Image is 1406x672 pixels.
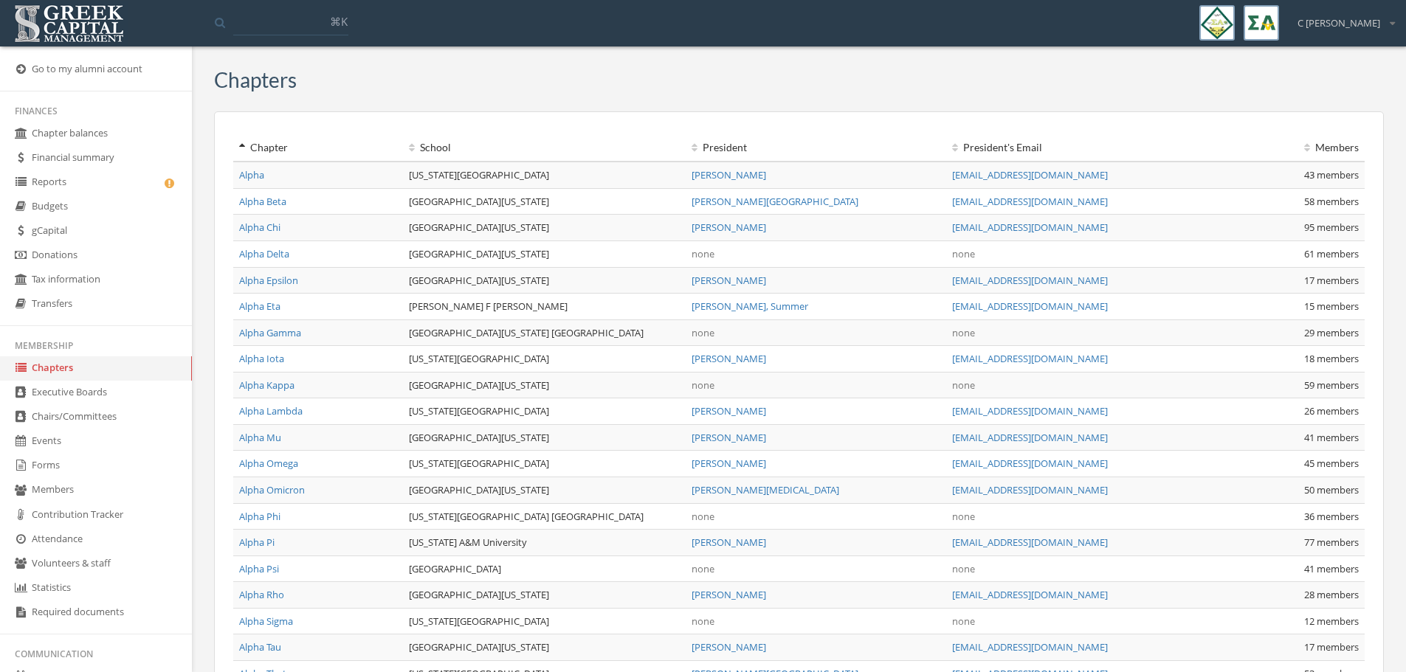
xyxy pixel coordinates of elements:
div: President [692,140,940,155]
td: [GEOGRAPHIC_DATA][US_STATE] [403,267,686,294]
a: [PERSON_NAME] [692,274,766,287]
a: Alpha Psi [239,562,279,575]
div: School [409,140,680,155]
td: [US_STATE][GEOGRAPHIC_DATA] [403,346,686,373]
a: [EMAIL_ADDRESS][DOMAIN_NAME] [952,274,1108,287]
span: none [692,562,714,575]
a: [PERSON_NAME] [692,588,766,601]
div: President 's Email [952,140,1201,155]
a: [PERSON_NAME] [692,168,766,181]
a: Alpha Gamma [239,326,301,339]
a: [EMAIL_ADDRESS][DOMAIN_NAME] [952,352,1108,365]
a: [PERSON_NAME] [692,536,766,549]
span: 15 members [1304,299,1359,313]
a: Alpha Phi [239,510,280,523]
span: 45 members [1304,457,1359,470]
a: [PERSON_NAME] [692,352,766,365]
a: [EMAIL_ADDRESS][DOMAIN_NAME] [952,483,1108,496]
span: 59 members [1304,378,1359,392]
td: [US_STATE] A&M University [403,530,686,556]
h3: Chapters [214,69,297,91]
td: [GEOGRAPHIC_DATA][US_STATE] [403,240,686,267]
a: [EMAIL_ADDRESS][DOMAIN_NAME] [952,195,1108,208]
a: [PERSON_NAME] [692,431,766,444]
span: ⌘K [330,14,348,29]
span: 43 members [1304,168,1359,181]
span: 17 members [1304,640,1359,654]
span: none [952,614,975,628]
div: Chapter [239,140,397,155]
span: C [PERSON_NAME] [1298,16,1380,30]
a: [PERSON_NAME] [692,457,766,470]
a: Alpha Beta [239,195,286,208]
a: [EMAIL_ADDRESS][DOMAIN_NAME] [952,404,1108,418]
a: Alpha Mu [239,431,281,444]
td: [GEOGRAPHIC_DATA][US_STATE] [403,372,686,398]
td: [PERSON_NAME] F [PERSON_NAME] [403,294,686,320]
a: Alpha Omicron [239,483,305,496]
span: 26 members [1304,404,1359,418]
a: [EMAIL_ADDRESS][DOMAIN_NAME] [952,457,1108,470]
span: none [952,378,975,392]
a: Alpha Omega [239,457,298,470]
a: [EMAIL_ADDRESS][DOMAIN_NAME] [952,588,1108,601]
a: [EMAIL_ADDRESS][DOMAIN_NAME] [952,536,1108,549]
a: [PERSON_NAME] [692,404,766,418]
a: [PERSON_NAME] [692,640,766,654]
td: [GEOGRAPHIC_DATA] [403,555,686,582]
a: Alpha Chi [239,221,280,234]
td: [GEOGRAPHIC_DATA][US_STATE] [GEOGRAPHIC_DATA] [403,319,686,346]
span: 28 members [1304,588,1359,601]
span: 18 members [1304,352,1359,365]
td: [GEOGRAPHIC_DATA][US_STATE] [403,634,686,661]
a: Alpha Rho [239,588,284,601]
td: [US_STATE][GEOGRAPHIC_DATA] [GEOGRAPHIC_DATA] [403,503,686,530]
span: 58 members [1304,195,1359,208]
span: none [692,614,714,628]
div: Members [1212,140,1359,155]
span: 61 members [1304,247,1359,260]
a: Alpha Kappa [239,378,294,392]
span: 41 members [1304,431,1359,444]
span: 12 members [1304,614,1359,628]
td: [GEOGRAPHIC_DATA][US_STATE] [403,215,686,241]
td: [GEOGRAPHIC_DATA][US_STATE] [403,188,686,215]
td: [GEOGRAPHIC_DATA][US_STATE] [403,477,686,504]
span: 41 members [1304,562,1359,575]
span: 50 members [1304,483,1359,496]
td: [US_STATE][GEOGRAPHIC_DATA] [403,451,686,477]
span: 77 members [1304,536,1359,549]
a: [EMAIL_ADDRESS][DOMAIN_NAME] [952,221,1108,234]
a: [EMAIL_ADDRESS][DOMAIN_NAME] [952,168,1108,181]
a: [PERSON_NAME][MEDICAL_DATA] [692,483,839,496]
td: [US_STATE][GEOGRAPHIC_DATA] [403,162,686,188]
a: Alpha Pi [239,536,275,549]
a: Alpha [239,168,264,181]
span: 36 members [1304,510,1359,523]
span: none [692,378,714,392]
a: Alpha Iota [239,352,284,365]
span: none [952,247,975,260]
a: Alpha Lambda [239,404,303,418]
span: none [692,510,714,523]
span: 95 members [1304,221,1359,234]
td: [GEOGRAPHIC_DATA][US_STATE] [403,424,686,451]
a: [PERSON_NAME] [692,221,766,234]
a: Alpha Eta [239,299,280,313]
span: 29 members [1304,326,1359,339]
span: 17 members [1304,274,1359,287]
a: Alpha Delta [239,247,289,260]
a: Alpha Sigma [239,614,293,628]
a: Alpha Epsilon [239,274,298,287]
span: none [952,510,975,523]
a: [PERSON_NAME], Summer [692,299,808,313]
span: none [952,562,975,575]
a: [EMAIL_ADDRESS][DOMAIN_NAME] [952,640,1108,654]
td: [US_STATE][GEOGRAPHIC_DATA] [403,608,686,634]
td: [US_STATE][GEOGRAPHIC_DATA] [403,398,686,425]
td: [GEOGRAPHIC_DATA][US_STATE] [403,582,686,609]
span: none [692,247,714,260]
a: [PERSON_NAME][GEOGRAPHIC_DATA] [692,195,858,208]
a: [EMAIL_ADDRESS][DOMAIN_NAME] [952,431,1108,444]
a: [EMAIL_ADDRESS][DOMAIN_NAME] [952,299,1108,313]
